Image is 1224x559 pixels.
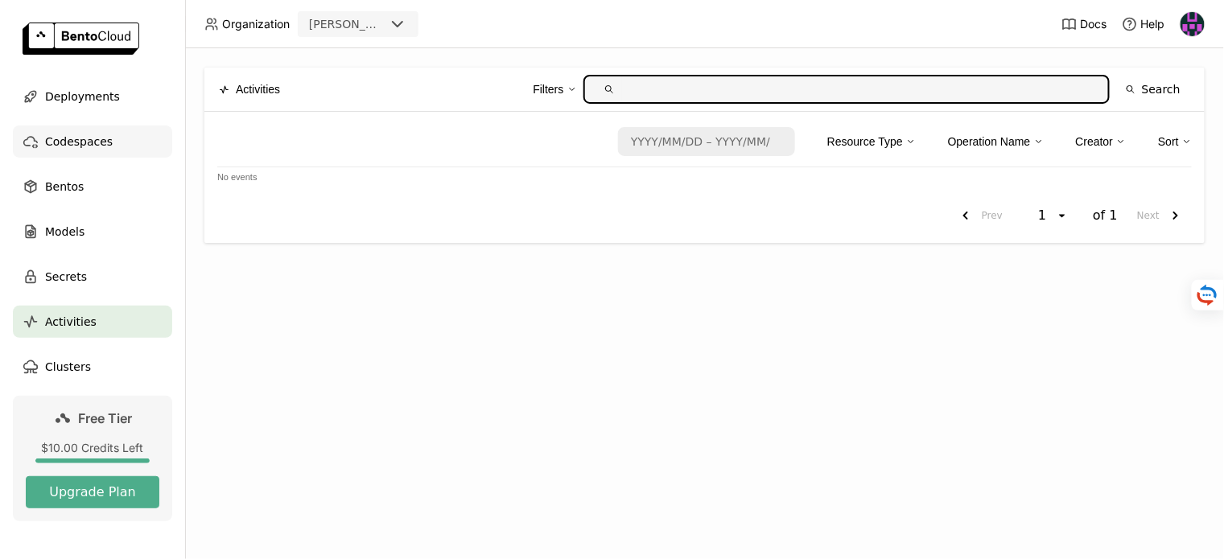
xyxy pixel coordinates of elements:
input: Selected maria. [386,17,388,33]
button: Upgrade Plan [26,476,159,508]
img: logo [23,23,139,55]
svg: open [1056,209,1069,222]
input: Select a date range. [620,129,782,154]
div: Filters [533,72,576,106]
div: Resource Type [827,125,916,158]
button: next page. current page 1 of 1 [1131,201,1192,230]
div: Sort [1158,125,1192,158]
div: Resource Type [827,133,903,150]
a: Secrets [13,261,172,293]
span: Free Tier [79,410,133,426]
span: Organization [222,17,290,31]
div: Operation Name [948,125,1044,158]
span: Models [45,222,84,241]
span: of 1 [1093,208,1118,224]
div: 1 [1033,208,1056,224]
span: Bentos [45,177,84,196]
a: Codespaces [13,125,172,158]
a: Free Tier$10.00 Credits LeftUpgrade Plan [13,396,172,521]
div: Help [1122,16,1165,32]
div: $10.00 Credits Left [26,441,159,455]
img: Maria Maria [1181,12,1205,36]
span: Secrets [45,267,87,286]
div: Operation Name [948,133,1031,150]
a: Deployments [13,80,172,113]
a: Clusters [13,351,172,383]
span: Activities [45,312,97,331]
div: [PERSON_NAME] [309,16,385,32]
a: Docs [1061,16,1107,32]
span: No events [217,172,258,182]
span: Clusters [45,357,91,376]
span: Help [1141,17,1165,31]
span: Activities [236,80,280,98]
a: Bentos [13,171,172,203]
span: Deployments [45,87,120,106]
div: Creator [1076,125,1127,158]
button: previous page. current page 1 of 1 [950,201,1009,230]
a: Models [13,216,172,248]
div: Creator [1076,133,1114,150]
button: Search [1116,75,1190,104]
span: Docs [1081,17,1107,31]
div: Filters [533,80,563,98]
span: Codespaces [45,132,113,151]
div: Sort [1158,133,1179,150]
a: Activities [13,306,172,338]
